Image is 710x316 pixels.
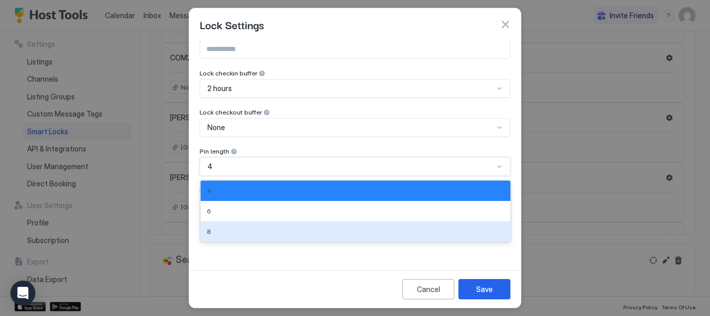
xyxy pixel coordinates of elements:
[417,284,440,295] div: Cancel
[207,207,211,215] span: 6
[207,162,213,171] span: 4
[200,147,229,155] span: Pin length
[458,279,510,299] button: Save
[207,187,212,195] span: 4
[402,279,454,299] button: Cancel
[200,108,262,116] span: Lock checkout buffer
[200,186,227,194] span: Linked to
[200,41,510,58] input: Input Field
[207,123,225,132] span: None
[207,227,211,235] span: 8
[200,69,257,77] span: Lock checkin buffer
[207,84,232,93] span: 2 hours
[200,17,264,32] span: Lock Settings
[10,281,35,306] div: Open Intercom Messenger
[476,284,493,295] div: Save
